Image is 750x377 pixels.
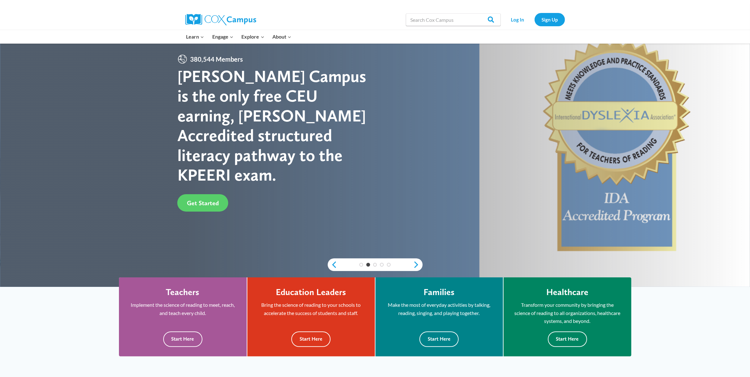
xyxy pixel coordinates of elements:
a: 4 [380,263,384,267]
button: Child menu of About [268,30,295,43]
button: Start Here [163,331,202,347]
p: Bring the science of reading to your schools to accelerate the success of students and staff. [257,301,365,317]
div: content slider buttons [328,258,423,271]
input: Search Cox Campus [406,13,501,26]
nav: Secondary Navigation [504,13,565,26]
a: 1 [359,263,363,267]
a: next [413,261,423,269]
h4: Families [424,287,455,298]
span: Get Started [187,199,219,207]
a: Families Make the most of everyday activities by talking, reading, singing, and playing together.... [375,277,503,356]
a: 2 [366,263,370,267]
button: Child menu of Engage [208,30,238,43]
p: Transform your community by bringing the science of reading to all organizations, healthcare syst... [513,301,622,325]
button: Child menu of Learn [182,30,208,43]
div: [PERSON_NAME] Campus is the only free CEU earning, [PERSON_NAME] Accredited structured literacy p... [177,66,375,185]
a: 3 [373,263,377,267]
h4: Education Leaders [276,287,346,298]
p: Make the most of everyday activities by talking, reading, singing, and playing together. [385,301,493,317]
button: Start Here [419,331,459,347]
a: Log In [504,13,531,26]
nav: Primary Navigation [182,30,295,43]
button: Start Here [548,331,587,347]
a: previous [328,261,337,269]
a: Sign Up [535,13,565,26]
h4: Teachers [166,287,200,298]
button: Start Here [291,331,331,347]
button: Child menu of Explore [238,30,269,43]
a: 5 [387,263,391,267]
h4: Healthcare [546,287,588,298]
a: Get Started [177,194,228,212]
span: 380,544 Members [188,54,245,64]
a: Healthcare Transform your community by bringing the science of reading to all organizations, heal... [504,277,631,356]
a: Teachers Implement the science of reading to meet, reach, and teach every child. Start Here [119,277,247,356]
a: Education Leaders Bring the science of reading to your schools to accelerate the success of stude... [247,277,375,356]
p: Implement the science of reading to meet, reach, and teach every child. [128,301,237,317]
img: Cox Campus [185,14,256,25]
